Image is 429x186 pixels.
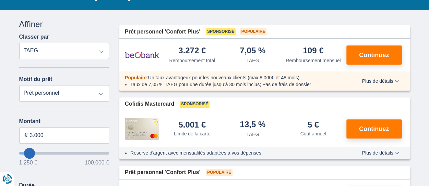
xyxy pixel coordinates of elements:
div: Limite de la carte [174,130,211,137]
span: 100.000 € [85,160,109,165]
div: Affiner [19,18,109,30]
div: : [119,74,347,81]
span: Sponsorisé [180,101,210,108]
div: 109 € [303,46,323,56]
span: Sponsorisé [206,28,236,35]
button: Continuez [346,119,402,138]
button: Plus de détails [357,150,404,156]
li: Réserve d'argent avec mensualités adaptées à vos dépenses [130,149,342,156]
img: pret personnel Cofidis CC [125,118,159,140]
span: Plus de détails [362,150,399,155]
label: Classer par [19,34,49,40]
div: 5 € [308,121,319,129]
label: Montant [19,118,109,124]
span: Continuez [359,52,389,58]
div: TAEG [246,131,259,138]
label: Motif du prêt [19,76,52,82]
span: Populaire [240,28,266,35]
div: 3.272 € [178,46,206,56]
span: Prêt personnel 'Confort Plus' [125,28,200,36]
span: € [25,131,28,139]
span: Populaire [125,75,147,80]
div: 13,5 % [240,120,265,130]
span: Cofidis Mastercard [125,100,174,108]
span: Prêt personnel 'Confort Plus' [125,169,200,176]
li: Taux de 7,05 % TAEG pour une durée jusqu’à 30 mois inclus; Pas de frais de dossier [130,81,342,88]
img: pret personnel Beobank [125,46,159,64]
span: Populaire [206,169,233,176]
div: TAEG [246,57,259,64]
span: Un taux avantageux pour les nouveaux clients (max 8.000€ et 48 mois) [148,75,299,80]
div: Remboursement mensuel [286,57,341,64]
input: wantToBorrow [19,152,109,155]
span: Plus de détails [362,79,399,83]
div: 5.001 € [178,121,206,129]
div: Coût annuel [300,130,326,137]
span: 1.250 € [19,160,37,165]
span: Continuez [359,126,389,132]
button: Continuez [346,45,402,65]
div: 7,05 % [240,46,265,56]
div: Remboursement total [169,57,215,64]
button: Plus de détails [357,78,404,84]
